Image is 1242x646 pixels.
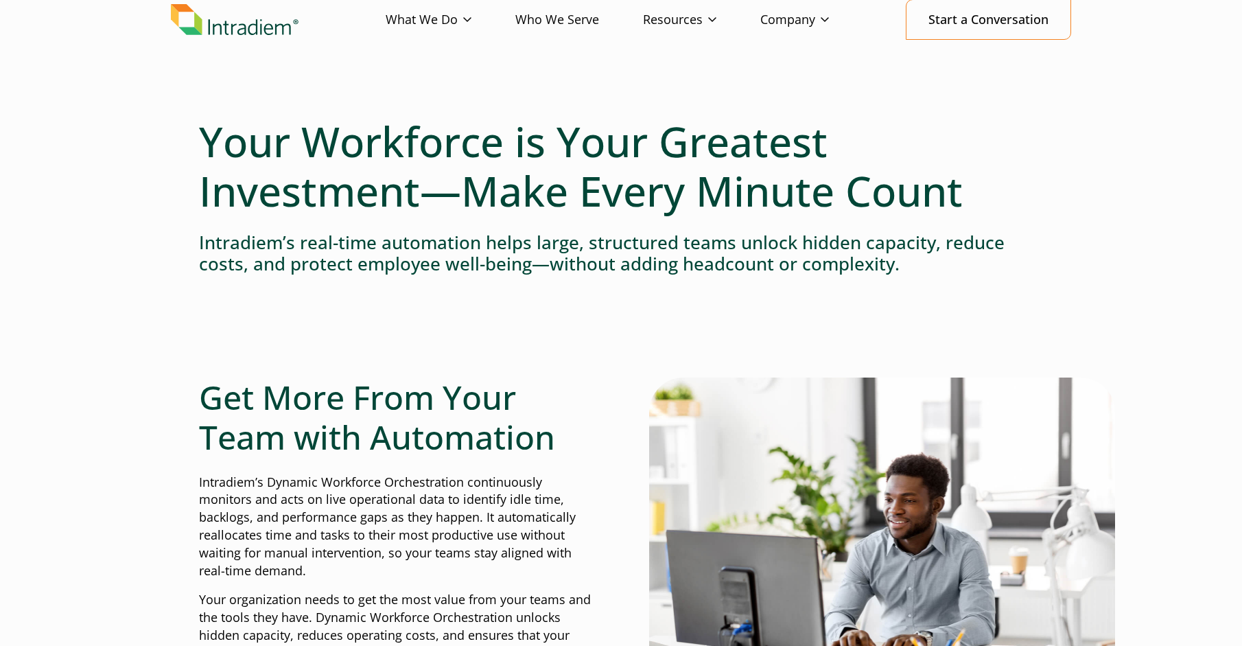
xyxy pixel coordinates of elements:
h4: Intradiem’s real-time automation helps large, structured teams unlock hidden capacity, reduce cos... [199,232,1043,275]
p: Intradiem’s Dynamic Workforce Orchestration continuously monitors and acts on live operational da... [199,474,593,580]
a: Link to homepage of Intradiem [171,4,386,36]
h2: Get More From Your Team with Automation [199,378,593,457]
h1: Your Workforce is Your Greatest Investment—Make Every Minute Count [199,117,1043,216]
img: Intradiem [171,4,298,36]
